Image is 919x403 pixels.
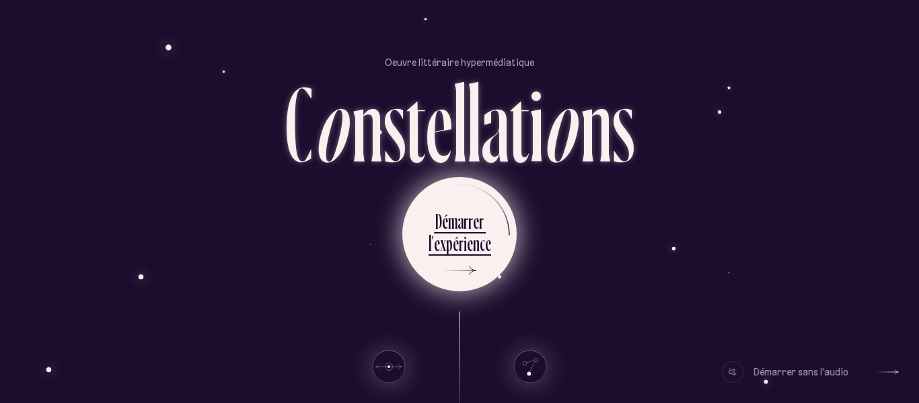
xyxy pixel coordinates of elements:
[753,361,848,383] div: Démarrer sans l’audio
[457,208,464,234] div: a
[440,230,446,256] div: x
[406,69,426,176] div: t
[453,230,459,256] div: é
[529,69,544,176] div: i
[467,69,481,176] div: l
[473,230,480,256] div: n
[481,69,509,176] div: a
[464,208,468,234] div: r
[431,230,434,256] div: ’
[426,69,453,176] div: e
[313,69,352,176] div: o
[435,208,442,234] div: D
[479,208,484,234] div: r
[542,69,581,176] div: o
[485,230,491,256] div: e
[722,361,899,383] button: Démarrer sans l’audio
[468,208,473,234] div: r
[464,230,467,256] div: i
[285,69,313,176] div: C
[467,230,473,256] div: e
[448,208,457,234] div: m
[442,208,448,234] div: é
[453,69,467,176] div: l
[509,69,529,176] div: t
[459,230,464,256] div: r
[383,69,406,176] div: s
[446,230,453,256] div: p
[434,230,440,256] div: e
[612,69,634,176] div: s
[581,69,612,176] div: n
[473,208,479,234] div: e
[402,177,517,291] button: Démarrerl’expérience
[385,56,534,69] p: Oeuvre littéraire hypermédiatique
[352,69,383,176] div: n
[480,230,485,256] div: c
[429,230,431,256] div: l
